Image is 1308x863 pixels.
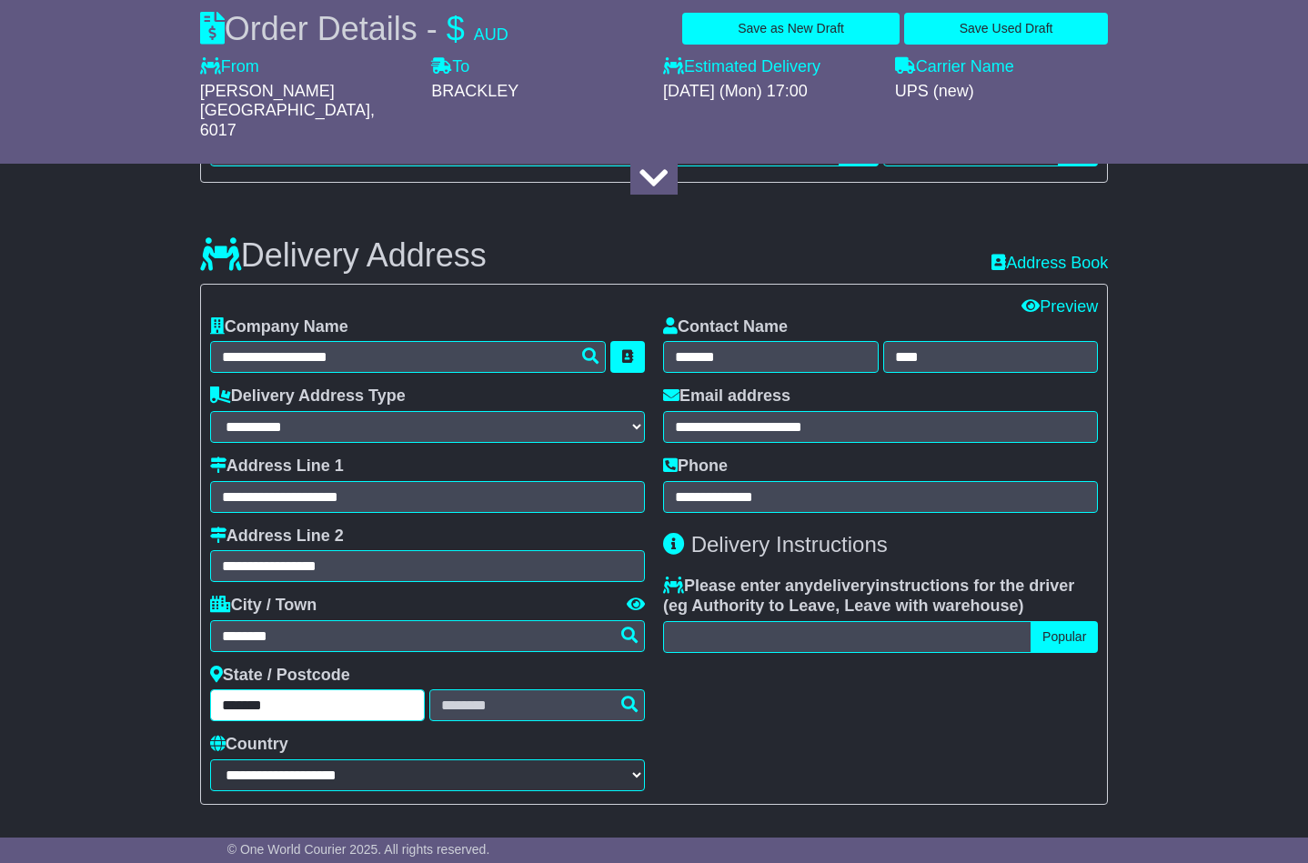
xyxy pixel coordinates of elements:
span: $ [447,10,465,47]
span: eg Authority to Leave, Leave with warehouse [669,597,1018,615]
label: Phone [663,457,728,477]
label: Address Line 2 [210,527,344,547]
label: City / Town [210,596,317,616]
span: BRACKLEY [431,82,517,100]
button: Save Used Draft [904,13,1108,45]
button: Popular [1031,621,1098,653]
div: UPS (new) [895,82,1109,102]
a: Preview [1021,297,1098,316]
span: Delivery Instructions [691,532,888,557]
span: delivery [813,577,875,595]
label: Contact Name [663,317,788,337]
span: , 6017 [200,101,375,139]
label: Carrier Name [895,57,1014,77]
label: Please enter any instructions for the driver ( ) [663,577,1098,616]
label: Country [210,735,288,755]
label: Delivery Address Type [210,386,406,406]
div: [DATE] (Mon) 17:00 [663,82,877,102]
label: Email address [663,386,790,406]
h3: Delivery Address [200,237,487,274]
span: © One World Courier 2025. All rights reserved. [227,842,490,857]
span: [PERSON_NAME][GEOGRAPHIC_DATA] [200,82,370,120]
label: Company Name [210,317,348,337]
span: AUD [474,25,508,44]
label: Estimated Delivery [663,57,877,77]
label: Address Line 1 [210,457,344,477]
a: Address Book [991,254,1108,272]
label: From [200,57,259,77]
button: Save as New Draft [682,13,899,45]
label: State / Postcode [210,666,350,686]
div: Order Details - [200,9,508,48]
label: To [431,57,469,77]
